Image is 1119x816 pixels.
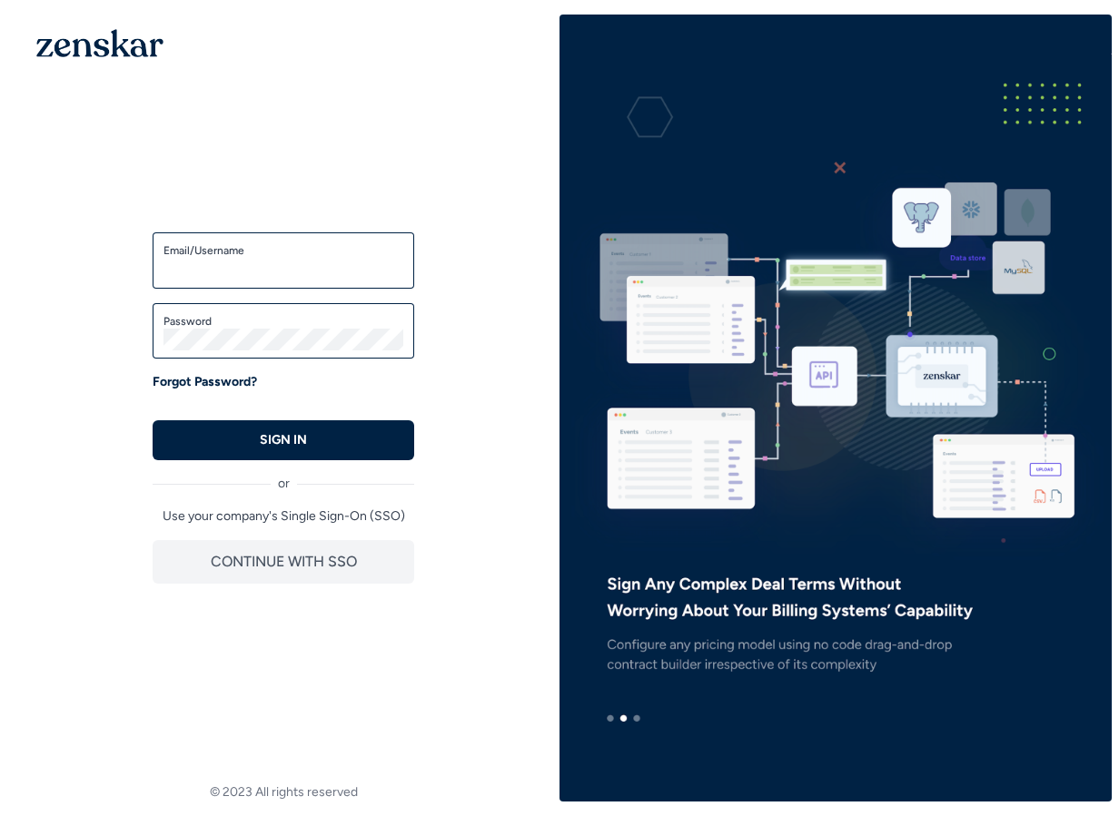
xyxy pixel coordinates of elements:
[153,373,257,391] a: Forgot Password?
[163,314,403,329] label: Password
[153,540,414,584] button: CONTINUE WITH SSO
[153,420,414,460] button: SIGN IN
[7,783,559,801] footer: © 2023 All rights reserved
[36,29,163,57] img: 1OGAJ2xQqyY4LXKgY66KYq0eOWRCkrZdAb3gUhuVAqdWPZE9SRJmCz+oDMSn4zDLXe31Ii730ItAGKgCKgCCgCikA4Av8PJUP...
[163,243,403,258] label: Email/Username
[559,54,1112,762] img: e3ZQAAAMhDCM8y96E9JIIDxLgAABAgQIECBAgAABAgQyAoJA5mpDCRAgQIAAAQIECBAgQIAAAQIECBAgQKAsIAiU37edAAECB...
[153,460,414,493] div: or
[260,431,307,449] p: SIGN IN
[153,507,414,526] p: Use your company's Single Sign-On (SSO)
